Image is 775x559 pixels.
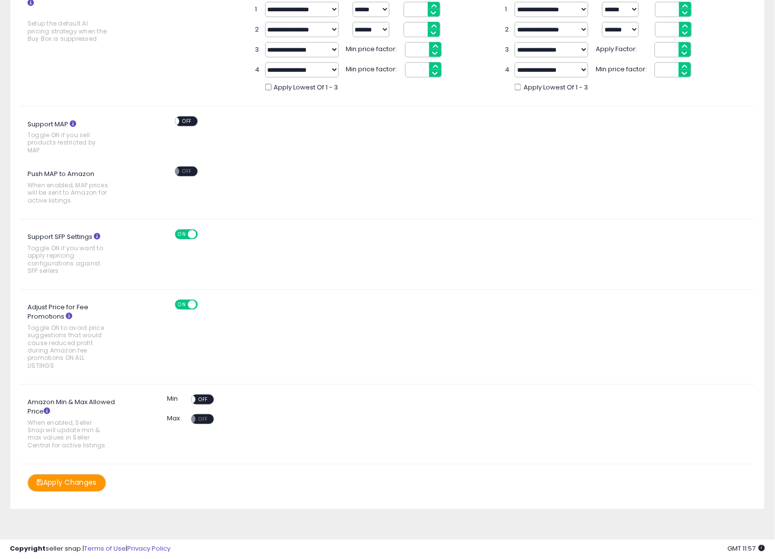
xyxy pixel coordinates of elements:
span: When enabled, MAP prices will be sent to Amazon for active listings. [28,182,109,205]
span: OFF [196,396,212,404]
span: When enabled, Seller Snap will update min & max values in Seller Central for active listings. [28,419,109,450]
span: OFF [196,231,212,239]
span: 1 [255,5,260,14]
span: Min price factor: [346,42,400,54]
a: Terms of Use [84,544,126,554]
label: Support SFP Settings [20,230,130,280]
span: 3 [255,45,260,55]
label: Adjust Price for Fee Promotions [20,300,130,375]
span: ON [176,231,188,239]
label: Support MAP [20,117,130,159]
span: Setup the default AI pricing strategy when the Buy Box is suppressed [28,20,109,42]
span: 4 [505,65,510,75]
a: Privacy Policy [127,544,170,554]
span: Toggle ON if you sell products restricted by MAP [28,132,109,154]
label: Amazon Min & Max Allowed Price [20,395,130,454]
span: Toggle ON if you want to apply repricing configurations against SFP sellers [28,245,109,275]
span: Apply Lowest Of 1 - 3 [274,83,338,92]
span: 3 [505,45,510,55]
button: Apply Changes [28,474,106,492]
span: OFF [179,118,195,126]
span: Toggle ON to avoid price suggestions that would cause reduced profit during Amazon fee promotions... [28,324,109,370]
span: 2025-10-10 11:57 GMT [728,544,765,554]
strong: Copyright [10,544,46,554]
span: 2 [505,25,510,34]
span: OFF [179,168,195,176]
span: 2 [255,25,260,34]
span: OFF [196,301,212,309]
span: Min price factor: [346,62,400,74]
div: seller snap | | [10,545,170,554]
span: OFF [196,415,212,424]
label: Max [167,414,176,424]
span: Apply Factor: [596,42,650,54]
label: Push MAP to Amazon [20,167,130,209]
span: ON [176,301,188,309]
label: Min [167,395,176,404]
span: 4 [255,65,260,75]
span: Apply Lowest Of 1 - 3 [524,83,588,92]
span: Min price factor: [596,62,650,74]
span: 1 [505,5,510,14]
